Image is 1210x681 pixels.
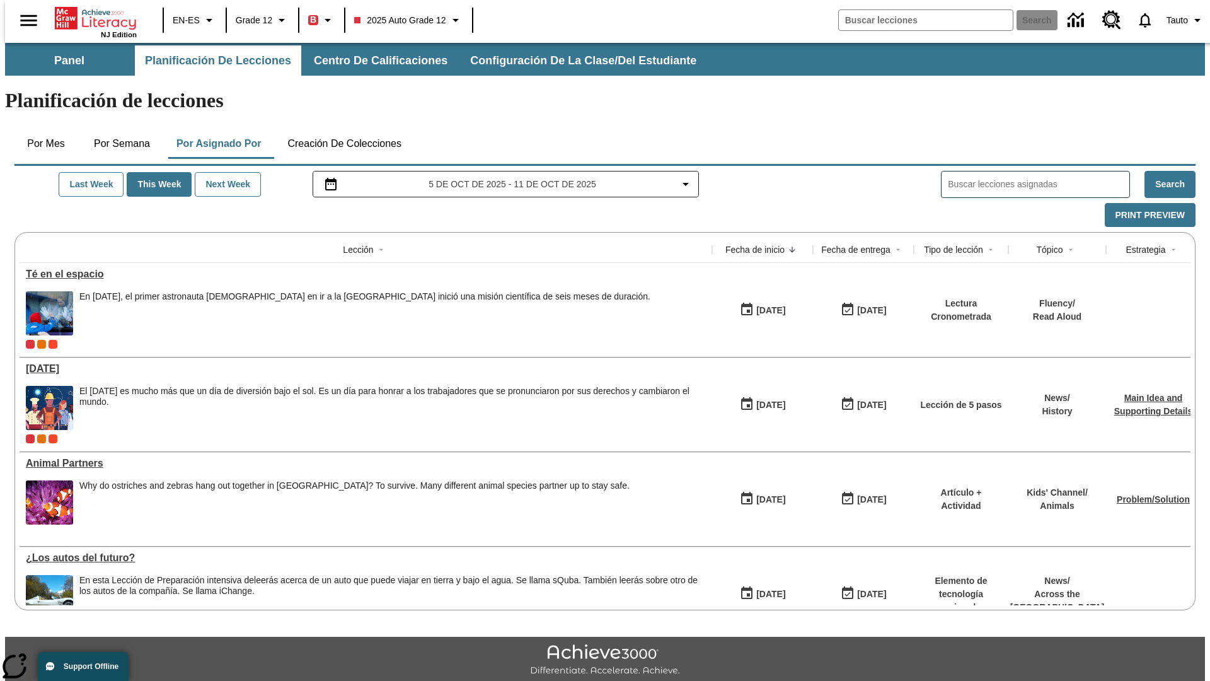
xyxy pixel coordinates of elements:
[135,45,301,76] button: Planificación de lecciones
[37,434,46,443] div: OL 2025 Auto Grade 12
[314,54,447,68] span: Centro de calificaciones
[55,6,137,31] a: Portada
[168,9,222,32] button: Language: EN-ES, Selecciona un idioma
[1060,3,1095,38] a: Centro de información
[785,242,800,257] button: Sort
[26,480,73,525] img: Three clownfish swim around a purple anemone.
[948,175,1129,194] input: Buscar lecciones asignadas
[735,393,790,417] button: 07/23/25: Primer día en que estuvo disponible la lección
[1095,3,1129,37] a: Centro de recursos, Se abrirá en una pestaña nueva.
[857,397,886,413] div: [DATE]
[79,575,706,619] div: En esta Lección de Preparación intensiva de leerás acerca de un auto que puede viajar en tierra y...
[59,172,124,197] button: Last Week
[429,178,596,191] span: 5 de oct de 2025 - 11 de oct de 2025
[64,662,118,671] span: Support Offline
[145,54,291,68] span: Planificación de lecciones
[857,303,886,318] div: [DATE]
[26,434,35,443] div: Current Class
[920,297,1002,323] p: Lectura Cronometrada
[1027,486,1088,499] p: Kids' Channel /
[166,129,272,159] button: Por asignado por
[79,291,650,335] div: En diciembre de 2015, el primer astronauta británico en ir a la Estación Espacial Internacional i...
[1161,9,1210,32] button: Perfil/Configuración
[5,89,1205,112] h1: Planificación de lecciones
[920,399,1001,412] p: Lección de 5 pasos
[343,243,373,256] div: Lección
[735,582,790,606] button: 07/01/25: Primer día en que estuvo disponible la lección
[349,9,468,32] button: Class: 2025 Auto Grade 12, Selecciona una clase
[79,575,706,597] div: En esta Lección de Preparación intensiva de
[26,552,706,564] a: ¿Los autos del futuro? , Lessons
[127,172,192,197] button: This Week
[1036,243,1063,256] div: Tópico
[756,492,785,508] div: [DATE]
[1114,393,1192,416] a: Main Idea and Supporting Details
[1166,242,1181,257] button: Sort
[26,458,706,469] a: Animal Partners, Lessons
[304,45,458,76] button: Centro de calificaciones
[756,303,785,318] div: [DATE]
[79,575,698,596] testabrev: leerás acerca de un auto que puede viajar en tierra y bajo el agua. Se llama sQuba. También leerá...
[6,45,132,76] button: Panel
[354,14,446,27] span: 2025 Auto Grade 12
[236,14,272,27] span: Grade 12
[836,298,890,322] button: 10/12/25: Último día en que podrá accederse la lección
[49,434,57,443] div: Test 1
[14,129,78,159] button: Por mes
[5,45,708,76] div: Subbarra de navegación
[49,340,57,349] div: Test 1
[678,177,693,192] svg: Collapse Date Range Filter
[374,242,389,257] button: Sort
[924,243,983,256] div: Tipo de lección
[37,340,46,349] div: OL 2025 Auto Grade 12
[79,386,706,430] div: El Día del Trabajo es mucho más que un día de diversión bajo el sol. Es un día para honrar a los ...
[857,492,886,508] div: [DATE]
[101,31,137,38] span: NJ Edition
[756,397,785,413] div: [DATE]
[920,486,1002,513] p: Artículo + Actividad
[756,586,785,602] div: [DATE]
[231,9,294,32] button: Grado: Grade 12, Elige un grado
[26,458,706,469] div: Animal Partners
[26,340,35,349] span: Current Class
[79,386,706,407] div: El [DATE] es mucho más que un día de diversión bajo el sol. Es un día para honrar a los trabajado...
[79,291,650,302] div: En [DATE], el primer astronauta [DEMOGRAPHIC_DATA] en ir a la [GEOGRAPHIC_DATA] inició una misión...
[277,129,412,159] button: Creación de colecciones
[1027,499,1088,513] p: Animals
[821,243,890,256] div: Fecha de entrega
[318,177,694,192] button: Seleccione el intervalo de fechas opción del menú
[1010,588,1105,614] p: Across the [GEOGRAPHIC_DATA]
[310,12,316,28] span: B
[26,363,706,375] div: Día del Trabajo
[79,480,630,525] div: Why do ostriches and zebras hang out together in Africa? To survive. Many different animal specie...
[735,298,790,322] button: 10/06/25: Primer día en que estuvo disponible la lección
[26,363,706,375] a: Día del Trabajo, Lessons
[839,10,1013,30] input: search field
[1144,171,1196,198] button: Search
[1126,243,1165,256] div: Estrategia
[983,242,998,257] button: Sort
[26,269,706,280] div: Té en el espacio
[836,582,890,606] button: 08/01/26: Último día en que podrá accederse la lección
[5,43,1205,76] div: Subbarra de navegación
[920,574,1002,614] p: Elemento de tecnología mejorada
[1042,405,1072,418] p: History
[857,586,886,602] div: [DATE]
[55,4,137,38] div: Portada
[735,487,790,511] button: 07/07/25: Primer día en que estuvo disponible la lección
[1010,574,1105,588] p: News /
[1167,14,1188,27] span: Tauto
[26,269,706,280] a: Té en el espacio, Lessons
[195,172,261,197] button: Next Week
[26,386,73,430] img: A banner with a blue background shows an illustrated row of diverse men and women dressed in clot...
[1129,4,1161,37] a: Notificaciones
[79,480,630,491] div: Why do ostriches and zebras hang out together in [GEOGRAPHIC_DATA]? To survive. Many different an...
[1033,297,1081,310] p: Fluency /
